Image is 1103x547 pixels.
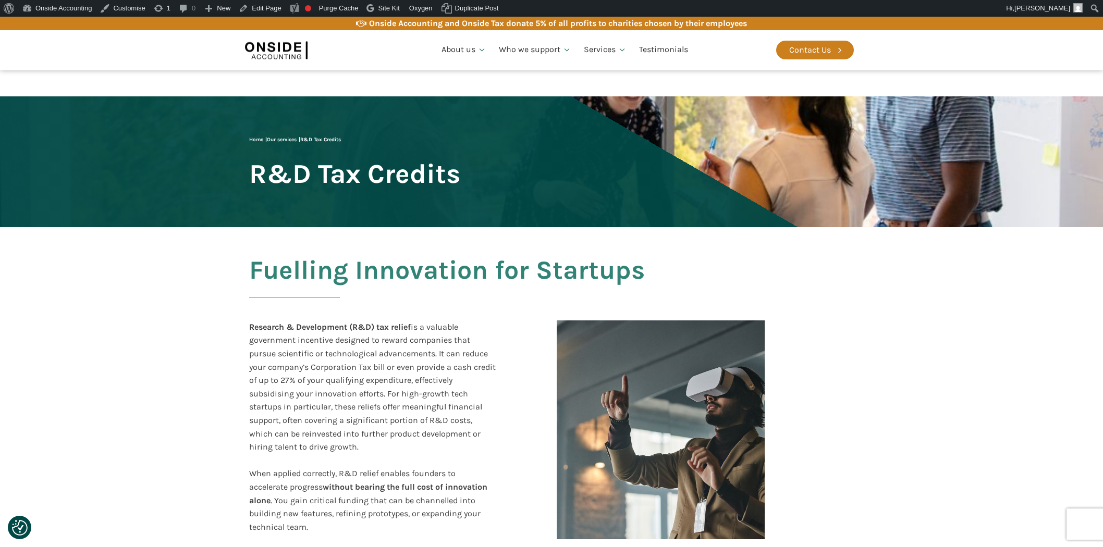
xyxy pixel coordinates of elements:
[12,520,28,536] img: Revisit consent button
[435,32,493,68] a: About us
[493,32,578,68] a: Who we support
[789,43,831,57] div: Contact Us
[300,136,341,143] span: R&D Tax Credits
[12,520,28,536] button: Consent Preferences
[369,17,747,30] div: Onside Accounting and Onside Tax donate 5% of all profits to charities chosen by their employees
[245,38,308,62] img: Onside Accounting
[249,159,460,188] span: R&D Tax Credits
[249,322,374,332] b: Research & Development (R&D)
[776,41,854,59] a: Contact Us
[249,136,341,143] span: | |
[249,320,496,547] div: is a valuable government incentive designed to reward companies that pursue scientific or technol...
[378,4,400,12] span: Site Kit
[1014,4,1070,12] span: [PERSON_NAME]
[305,5,311,11] div: Focus keyphrase not set
[249,136,263,143] a: Home
[578,32,633,68] a: Services
[249,256,854,310] h2: Fuelling Innovation for Startups
[249,482,487,505] b: without bearing the full cost of innovation alone
[267,136,297,143] a: Our services
[633,32,694,68] a: Testimonials
[376,322,411,332] b: tax relief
